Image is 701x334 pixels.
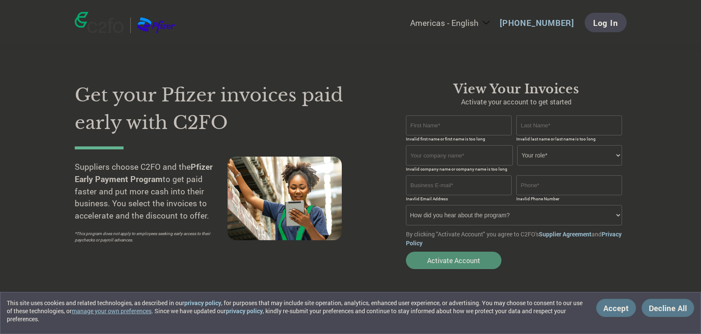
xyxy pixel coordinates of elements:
input: Your company name* [406,145,513,166]
button: manage your own preferences [72,307,152,315]
div: Invalid first name or first name is too long [406,136,512,142]
a: Privacy Policy [406,230,622,247]
div: Invalid last name or last name is too long [516,136,622,142]
select: Title/Role [517,145,622,166]
p: Suppliers choose C2FO and the to get paid faster and put more cash into their business. You selec... [75,161,228,222]
p: Activate your account to get started [406,97,627,107]
input: Phone* [516,175,622,195]
input: First Name* [406,115,512,135]
a: Supplier Agreement [539,230,591,238]
p: By clicking "Activate Account" you agree to C2FO's and [406,230,627,247]
button: Decline All [642,299,694,317]
button: Accept [596,299,636,317]
button: Activate Account [406,252,501,269]
h3: View Your Invoices [406,81,627,97]
h1: Get your Pfizer invoices paid early with C2FO [75,81,380,136]
div: Invalid company name or company name is too long [406,166,622,172]
input: Last Name* [516,115,622,135]
a: [PHONE_NUMBER] [500,17,574,28]
a: privacy policy [184,299,221,307]
p: *This program does not apply to employees seeking early access to their paychecks or payroll adva... [75,230,219,243]
div: Inavlid Phone Number [516,196,622,202]
a: Log In [585,13,627,32]
img: Pfizer [137,17,175,33]
div: This site uses cookies and related technologies, as described in our , for purposes that may incl... [7,299,584,323]
a: privacy policy [226,307,263,315]
input: Invalid Email format [406,175,512,195]
img: c2fo logo [75,12,124,33]
div: Inavlid Email Address [406,196,512,202]
img: supply chain worker [228,157,342,240]
strong: Pfizer Early Payment Program [75,161,213,184]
